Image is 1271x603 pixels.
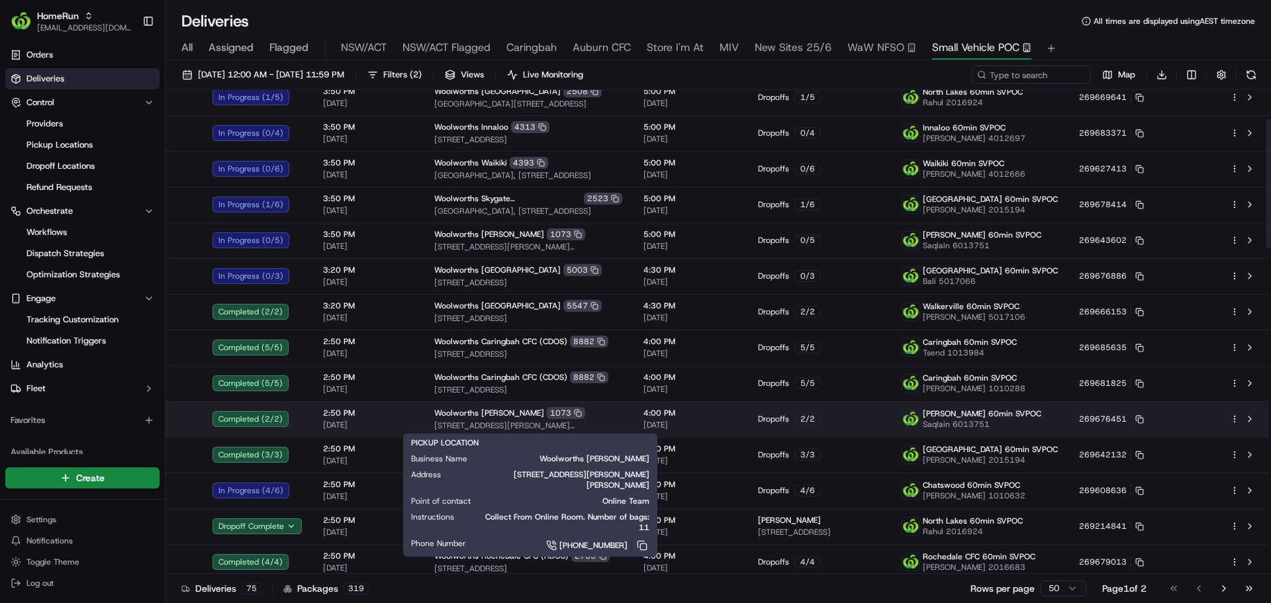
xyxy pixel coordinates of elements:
span: 3:50 PM [323,86,413,97]
span: [DATE] [323,563,413,573]
span: 2:50 PM [323,443,413,454]
img: ww.png [902,446,919,463]
span: [STREET_ADDRESS][PERSON_NAME][PERSON_NAME] [434,242,622,252]
img: ww.png [902,375,919,392]
div: 4393 [510,157,548,169]
div: 4 / 6 [794,485,821,496]
span: [GEOGRAPHIC_DATA], [STREET_ADDRESS] [434,206,622,216]
button: 269679013 [1079,557,1144,567]
span: 269669641 [1079,92,1127,103]
span: 269608636 [1079,485,1127,496]
span: Notification Triggers [26,335,106,347]
span: Workflows [26,226,67,238]
span: [PERSON_NAME] [758,515,821,526]
span: WaW NFSO [847,40,904,56]
button: 269666153 [1079,306,1144,317]
span: • [110,241,115,252]
span: 4:00 PM [643,408,737,418]
span: Waikiki 60min SVPOC [923,158,1004,169]
span: Deliveries [26,73,64,85]
span: [STREET_ADDRESS][PERSON_NAME][PERSON_NAME] [462,469,649,490]
img: ww.png [902,518,919,535]
span: 269642132 [1079,449,1127,460]
span: 2:50 PM [323,336,413,347]
span: [PERSON_NAME] [41,241,107,252]
span: Engage [26,293,56,304]
img: Nash [13,13,40,40]
span: North Lakes 60min SVPOC [923,87,1023,97]
div: 2523 [584,193,622,205]
span: Map [1118,69,1135,81]
span: Pylon [132,328,160,338]
span: Fleet [26,383,46,394]
span: Chatswood 60min SVPOC [923,480,1020,490]
a: Analytics [5,354,160,375]
span: Woolworths Caringbah CFC (CDOS) [434,372,567,383]
span: HomeRun [37,9,79,23]
span: [PERSON_NAME] 60min SVPOC [923,230,1041,240]
div: Available Products [5,441,160,463]
span: [GEOGRAPHIC_DATA] 60min SVPOC [923,194,1058,205]
span: [PERSON_NAME] 1010632 [923,490,1025,501]
div: 1 / 6 [794,199,821,210]
img: ww.png [902,553,919,571]
a: Refund Requests [21,178,144,197]
span: Settings [26,514,56,525]
button: Fleet [5,378,160,399]
span: Toggle Theme [26,557,79,567]
button: Log out [5,574,160,592]
button: 269685635 [1079,342,1144,353]
span: 269666153 [1079,306,1127,317]
span: Dropoffs [758,414,789,424]
span: [DATE] [323,312,413,323]
span: Phone Number [411,538,466,549]
div: 2 / 2 [794,306,821,318]
button: Views [439,66,490,84]
span: [DATE] [643,169,737,180]
span: [PHONE_NUMBER] [559,540,628,551]
span: Tsend 1013984 [923,348,1017,358]
button: 269676451 [1079,414,1144,424]
button: Engage [5,288,160,309]
span: 5:00 PM [643,229,737,240]
span: Rahul 2016924 [923,526,1023,537]
span: [DATE] [643,455,737,466]
span: API Documentation [125,296,212,309]
span: Woolworths Waikiki [434,158,507,168]
img: ww.png [902,303,919,320]
span: New Sites 25/6 [755,40,831,56]
span: Dropoffs [758,342,789,353]
img: ww.png [902,482,919,499]
span: [PERSON_NAME] 2016683 [923,562,1035,573]
span: 2:50 PM [323,479,413,490]
span: Small Vehicle POC [932,40,1019,56]
span: Analytics [26,359,63,371]
span: [GEOGRAPHIC_DATA][STREET_ADDRESS] [434,99,622,109]
span: 2:50 PM [323,408,413,418]
span: [DATE] [643,384,737,394]
button: Notifications [5,532,160,550]
span: 4:00 PM [643,443,737,454]
span: All times are displayed using AEST timezone [1094,16,1255,26]
span: NSW/ACT Flagged [402,40,491,56]
input: Got a question? Start typing here... [34,85,238,99]
span: Store I'm At [647,40,704,56]
button: 269214841 [1079,521,1144,532]
span: [STREET_ADDRESS] [434,385,622,395]
span: Woolworths Caringbah CFC (CDOS) [434,336,567,347]
span: Woolworths [PERSON_NAME] [434,229,544,240]
a: [PHONE_NUMBER] [487,538,649,553]
span: Dropoffs [758,449,789,460]
div: 4313 [511,121,549,133]
button: [DATE] 12:00 AM - [DATE] 11:59 PM [176,66,350,84]
div: We're available if you need us! [60,140,182,150]
span: [PERSON_NAME] [41,205,107,216]
button: 269676886 [1079,271,1144,281]
span: Woolworths [GEOGRAPHIC_DATA] [434,301,561,311]
span: Providers [26,118,63,130]
span: Dropoffs [758,306,789,317]
div: 0 / 5 [794,234,821,246]
a: Tracking Customization [21,310,144,329]
span: 4:00 PM [643,551,737,561]
img: 8016278978528_b943e370aa5ada12b00a_72.png [28,126,52,150]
